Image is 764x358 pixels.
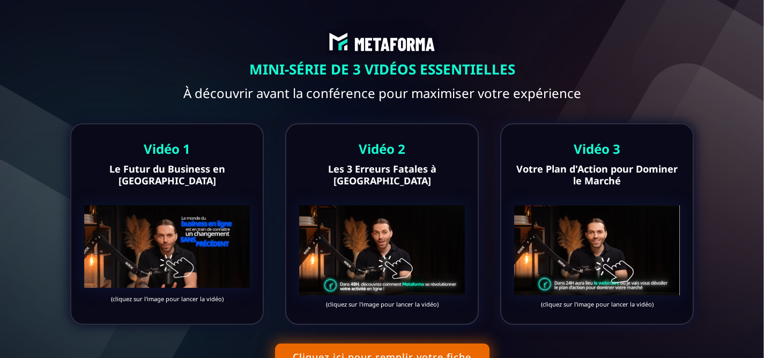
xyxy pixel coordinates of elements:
img: 082508d9e1a99577b1be2de1ad57d7f6_Capture_d%E2%80%99e%CC%81cran_2024-12-16_a%CC%80_15.12.17.png [514,205,680,296]
text: Vidéo 2 [299,137,465,160]
text: (cliquez sur l'image pour lancer la vidéo) [299,297,465,311]
b: Le Futur du Business en [GEOGRAPHIC_DATA] [109,162,228,187]
text: Vidéo 1 [84,137,250,160]
b: Les 3 Erreurs Fatales à [GEOGRAPHIC_DATA] [328,162,439,187]
img: 6c34605a5e78f333b6bc6c6cd3620d33_Capture_d%E2%80%99e%CC%81cran_2024-12-15_a%CC%80_02.21.55.png [299,205,465,295]
text: Vidéo 3 [514,137,680,160]
text: MINI-SÉRIE DE 3 VIDÉOS ESSENTIELLES [8,57,756,81]
text: À découvrir avant la conférence pour maximiser votre expérience [8,81,756,105]
text: (cliquez sur l'image pour lancer la vidéo) [514,297,680,311]
img: abe9e435164421cb06e33ef15842a39e_e5ef653356713f0d7dd3797ab850248d_Capture_d%E2%80%99e%CC%81cran_2... [326,29,438,55]
text: (cliquez sur l'image pour lancer la vidéo) [84,292,250,305]
img: 73d6f8100832b9411ea3909e901d54fd_Capture_d%E2%80%99e%CC%81cran_2024-12-13_a%CC%80_18.11.42.png [84,205,250,288]
b: Votre Plan d'Action pour Dominer le Marché [516,162,680,187]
